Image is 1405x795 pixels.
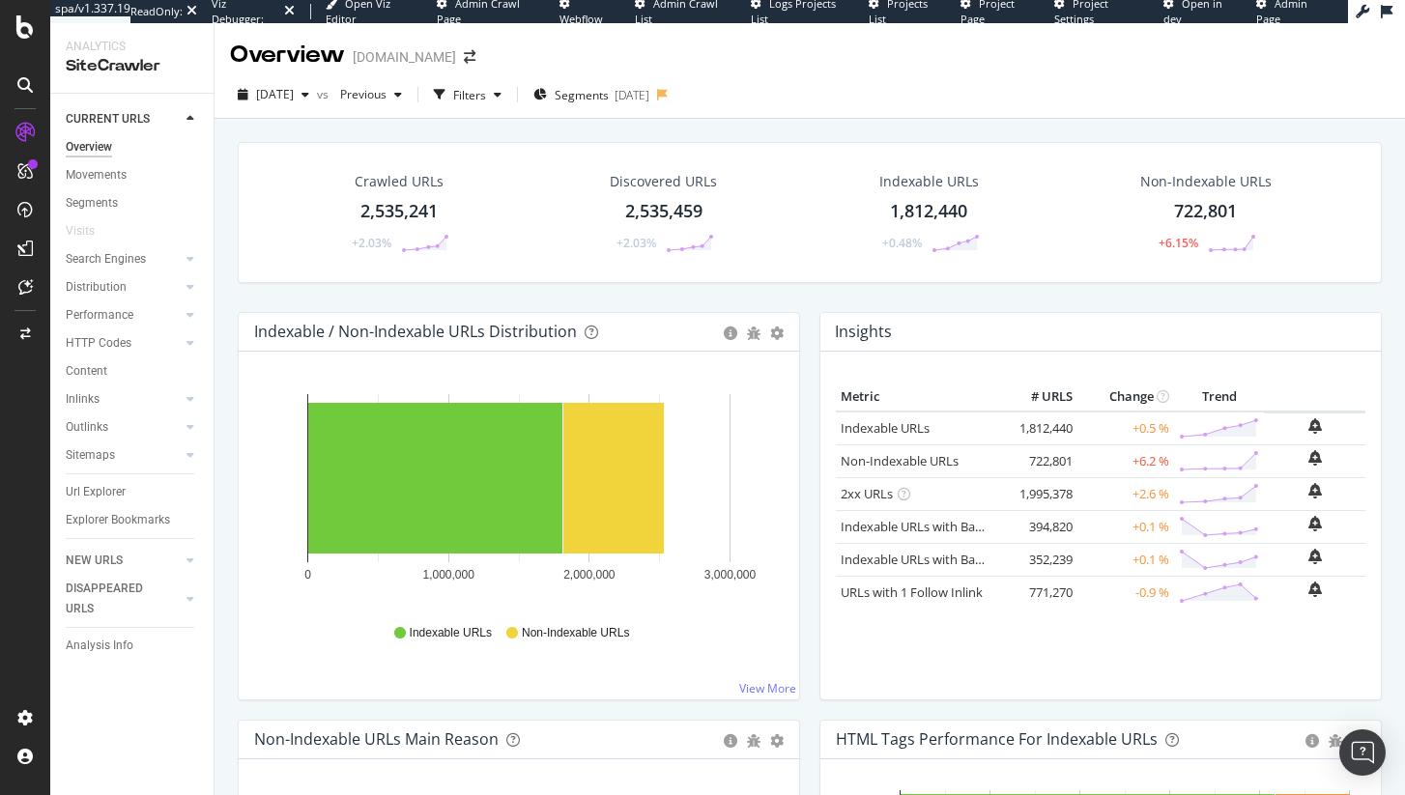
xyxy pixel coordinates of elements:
div: bell-plus [1308,450,1322,466]
span: 2025 Jun. 25th [256,86,294,102]
div: 2,535,241 [360,199,438,224]
td: 1,812,440 [1000,412,1077,445]
div: circle-info [724,734,737,748]
a: Url Explorer [66,482,200,502]
a: Outlinks [66,417,181,438]
a: HTTP Codes [66,333,181,354]
span: vs [317,86,332,102]
div: Open Intercom Messenger [1339,729,1386,776]
a: Overview [66,137,200,157]
div: 2,535,459 [625,199,702,224]
div: Performance [66,305,133,326]
div: Filters [453,87,486,103]
div: Outlinks [66,417,108,438]
div: Segments [66,193,118,213]
span: Non-Indexable URLs [522,625,629,641]
div: DISAPPEARED URLS [66,579,163,619]
div: +2.03% [616,235,656,251]
div: bell-plus [1308,418,1322,434]
text: 1,000,000 [422,568,474,582]
a: NEW URLS [66,551,181,571]
div: 722,801 [1174,199,1237,224]
div: Indexable / Non-Indexable URLs Distribution [254,322,577,341]
div: Analysis Info [66,636,133,656]
span: Previous [332,86,387,102]
h4: Insights [835,319,892,345]
button: Previous [332,79,410,110]
a: DISAPPEARED URLS [66,579,181,619]
span: Indexable URLs [410,625,492,641]
div: Visits [66,221,95,241]
div: circle-info [1305,734,1319,748]
div: Movements [66,165,127,185]
div: bell-plus [1308,549,1322,564]
div: gear [770,734,784,748]
th: Metric [836,383,1000,412]
div: [DATE] [615,87,649,103]
div: [DOMAIN_NAME] [353,47,456,67]
div: Indexable URLs [879,172,979,191]
td: +6.2 % [1077,444,1174,477]
button: Segments[DATE] [526,79,657,110]
div: gear [770,327,784,340]
a: Performance [66,305,181,326]
div: Inlinks [66,389,100,410]
div: bug [747,327,760,340]
td: +2.6 % [1077,477,1174,510]
a: Indexable URLs with Bad Description [841,551,1051,568]
div: bell-plus [1308,516,1322,531]
a: 2xx URLs [841,485,893,502]
text: 2,000,000 [563,568,616,582]
div: +2.03% [352,235,391,251]
div: bell-plus [1308,483,1322,498]
td: 1,995,378 [1000,477,1077,510]
text: 0 [304,568,311,582]
div: bug [747,734,760,748]
div: circle-info [724,327,737,340]
td: +0.1 % [1077,510,1174,543]
span: Webflow [559,12,603,26]
a: Movements [66,165,200,185]
a: Segments [66,193,200,213]
div: 1,812,440 [890,199,967,224]
a: Search Engines [66,249,181,270]
a: Content [66,361,200,382]
div: Content [66,361,107,382]
text: 3,000,000 [704,568,757,582]
th: # URLS [1000,383,1077,412]
th: Trend [1174,383,1264,412]
a: Inlinks [66,389,181,410]
div: Distribution [66,277,127,298]
a: Analysis Info [66,636,200,656]
div: CURRENT URLS [66,109,150,129]
a: CURRENT URLS [66,109,181,129]
button: Filters [426,79,509,110]
div: +0.48% [882,235,922,251]
div: Non-Indexable URLs [1140,172,1272,191]
td: +0.5 % [1077,412,1174,445]
td: 771,270 [1000,576,1077,609]
svg: A chart. [254,383,784,607]
a: Sitemaps [66,445,181,466]
div: Explorer Bookmarks [66,510,170,530]
span: Segments [555,87,609,103]
div: Non-Indexable URLs Main Reason [254,729,499,749]
td: -0.9 % [1077,576,1174,609]
div: Analytics [66,39,198,55]
div: Url Explorer [66,482,126,502]
a: Distribution [66,277,181,298]
div: +6.15% [1159,235,1198,251]
div: HTTP Codes [66,333,131,354]
div: bug [1329,734,1342,748]
div: Overview [66,137,112,157]
div: SiteCrawler [66,55,198,77]
div: NEW URLS [66,551,123,571]
a: URLs with 1 Follow Inlink [841,583,983,601]
div: bell-plus [1308,582,1322,597]
td: +0.1 % [1077,543,1174,576]
a: Indexable URLs with Bad H1 [841,518,1002,535]
button: [DATE] [230,79,317,110]
td: 394,820 [1000,510,1077,543]
a: Visits [66,221,114,241]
